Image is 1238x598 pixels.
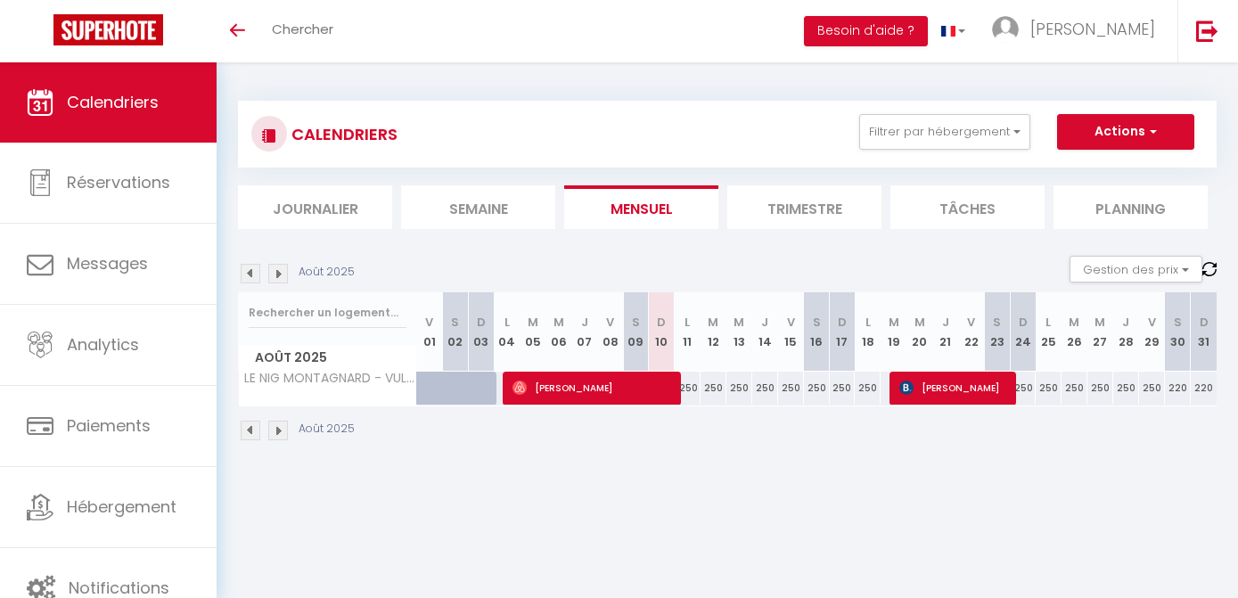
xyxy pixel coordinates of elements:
img: ... [992,16,1019,43]
abbr: V [967,314,975,331]
th: 28 [1113,292,1139,372]
span: [PERSON_NAME] [899,371,1012,405]
th: 25 [1036,292,1062,372]
div: 250 [1139,372,1165,405]
div: 220 [1165,372,1191,405]
th: 30 [1165,292,1191,372]
abbr: M [914,314,925,331]
abbr: V [1148,314,1156,331]
span: Août 2025 [239,345,416,371]
th: 01 [417,292,443,372]
abbr: J [942,314,949,331]
abbr: M [734,314,744,331]
div: 250 [778,372,804,405]
abbr: D [1200,314,1209,331]
div: 250 [1062,372,1087,405]
abbr: V [606,314,614,331]
li: Semaine [401,185,555,229]
th: 02 [442,292,468,372]
button: Filtrer par hébergement [859,114,1030,150]
span: Messages [67,252,148,274]
th: 14 [752,292,778,372]
li: Journalier [238,185,392,229]
span: Hébergement [67,496,176,518]
div: 250 [1087,372,1113,405]
span: Chercher [272,20,333,38]
abbr: J [761,314,768,331]
div: 250 [804,372,830,405]
abbr: M [1069,314,1079,331]
abbr: L [685,314,690,331]
img: NO IMAGE [1202,262,1217,276]
abbr: D [657,314,666,331]
th: 27 [1087,292,1113,372]
img: Super Booking [53,14,163,45]
abbr: M [1095,314,1105,331]
div: 250 [1113,372,1139,405]
abbr: M [708,314,718,331]
span: Réservations [67,171,170,193]
abbr: V [425,314,433,331]
th: 07 [571,292,597,372]
input: Rechercher un logement... [249,297,406,329]
p: Août 2025 [299,421,355,438]
li: Tâches [890,185,1045,229]
th: 10 [649,292,675,372]
abbr: D [1019,314,1028,331]
div: 250 [701,372,726,405]
div: 250 [1010,372,1036,405]
button: Actions [1057,114,1194,150]
th: 24 [1010,292,1036,372]
abbr: S [451,314,459,331]
p: Août 2025 [299,264,355,281]
li: Trimestre [727,185,881,229]
abbr: M [889,314,899,331]
th: 23 [984,292,1010,372]
button: Gestion des prix [1070,256,1202,283]
abbr: V [787,314,795,331]
th: 19 [881,292,906,372]
button: Besoin d'aide ? [804,16,928,46]
abbr: J [581,314,588,331]
th: 18 [855,292,881,372]
th: 22 [958,292,984,372]
abbr: S [1174,314,1182,331]
th: 26 [1062,292,1087,372]
th: 21 [932,292,958,372]
div: 250 [675,372,701,405]
abbr: J [1122,314,1129,331]
abbr: L [865,314,871,331]
img: logout [1196,20,1218,42]
abbr: S [813,314,821,331]
span: [PERSON_NAME] [1030,18,1155,40]
th: 12 [701,292,726,372]
span: Analytics [67,333,139,356]
abbr: S [632,314,640,331]
div: 250 [726,372,752,405]
div: 250 [830,372,856,405]
th: 29 [1139,292,1165,372]
abbr: L [504,314,510,331]
h3: CALENDRIERS [287,114,398,154]
th: 09 [623,292,649,372]
span: Calendriers [67,91,159,113]
div: 250 [1036,372,1062,405]
th: 20 [906,292,932,372]
th: 17 [830,292,856,372]
div: 250 [855,372,881,405]
th: 31 [1191,292,1217,372]
abbr: D [477,314,486,331]
abbr: D [838,314,847,331]
th: 08 [597,292,623,372]
th: 11 [675,292,701,372]
th: 06 [545,292,571,372]
th: 05 [520,292,545,372]
abbr: M [528,314,538,331]
li: Mensuel [564,185,718,229]
th: 13 [726,292,752,372]
abbr: S [993,314,1001,331]
th: 15 [778,292,804,372]
div: 220 [1191,372,1217,405]
th: 16 [804,292,830,372]
span: Paiements [67,414,151,437]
